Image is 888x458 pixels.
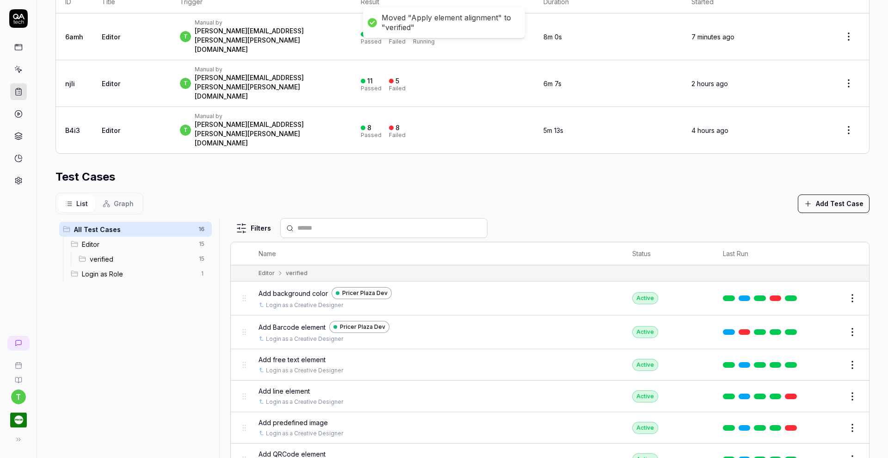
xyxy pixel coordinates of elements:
span: Editor [82,239,193,249]
time: 2 hours ago [691,80,728,88]
th: Name [249,242,623,265]
span: t [180,78,191,89]
button: List [58,195,95,212]
time: 4 hours ago [691,126,728,134]
a: New conversation [7,336,30,351]
div: Drag to reorderEditor15 [67,237,212,251]
div: 11 [367,77,373,85]
div: Editor [259,269,275,277]
a: B4i3 [65,126,80,134]
a: Login as a Creative Designer [266,301,343,309]
span: Add Barcode element [259,322,326,332]
div: 5 [395,77,399,85]
span: All Test Cases [74,225,193,234]
a: Pricer Plaza Dev [332,287,392,299]
a: Editor [102,33,120,41]
span: verified [90,254,193,264]
th: Last Run [714,242,810,265]
span: Add free text element [259,355,326,364]
div: Active [632,390,658,402]
button: t [11,389,26,404]
span: List [76,199,88,208]
span: t [180,125,191,136]
span: 15 [195,238,208,250]
span: Login as Role [82,269,195,279]
a: Documentation [4,369,33,384]
h2: Test Cases [55,169,115,185]
a: Login as a Creative Designer [266,335,343,343]
div: Active [632,326,658,338]
div: Drag to reorderverified15 [75,251,212,266]
div: [PERSON_NAME][EMAIL_ADDRESS][PERSON_NAME][PERSON_NAME][DOMAIN_NAME] [195,26,342,54]
div: Manual by [195,19,342,26]
time: 7 minutes ago [691,33,734,41]
div: Passed [361,132,382,138]
button: Filters [230,219,277,238]
img: Pricer.com Logo [10,412,27,428]
span: 16 [195,224,208,235]
div: Running [413,39,435,44]
a: Editor [102,80,120,88]
div: [PERSON_NAME][EMAIL_ADDRESS][PERSON_NAME][PERSON_NAME][DOMAIN_NAME] [195,120,342,148]
a: 6amh [65,33,83,41]
a: njli [65,80,75,88]
tr: Add line elementLogin as a Creative DesignerActive [231,381,869,412]
div: Passed [361,39,382,44]
tr: Add background colorPricer Plaza DevLogin as a Creative DesignerActive [231,282,869,315]
th: Status [623,242,714,265]
div: Active [632,422,658,434]
div: Manual by [195,113,342,120]
span: Graph [114,199,134,208]
time: 5m 13s [543,126,563,134]
div: verified [286,269,308,277]
div: Active [632,359,658,371]
button: Graph [95,195,141,212]
span: 1 [197,268,208,279]
div: Drag to reorderLogin as Role1 [67,266,212,281]
div: 8 [367,124,371,132]
time: 8m 0s [543,33,562,41]
a: Pricer Plaza Dev [329,321,389,333]
a: Login as a Creative Designer [266,398,343,406]
span: Add line element [259,386,310,396]
tr: Add Barcode elementPricer Plaza DevLogin as a Creative DesignerActive [231,315,869,349]
tr: Add free text elementLogin as a Creative DesignerActive [231,349,869,381]
span: t [180,31,191,42]
div: Active [632,292,658,304]
time: 6m 7s [543,80,561,88]
a: Login as a Creative Designer [266,366,343,375]
button: Pricer.com Logo [4,404,33,430]
a: Editor [102,126,120,134]
div: Failed [389,86,406,91]
div: 8 [395,124,400,132]
button: Add Test Case [798,194,869,213]
div: Passed [361,86,382,91]
a: Book a call with us [4,354,33,369]
span: Add predefined image [259,418,328,427]
span: 15 [195,253,208,264]
span: Pricer Plaza Dev [340,323,385,331]
div: [PERSON_NAME][EMAIL_ADDRESS][PERSON_NAME][PERSON_NAME][DOMAIN_NAME] [195,73,342,101]
tr: Add predefined imageLogin as a Creative DesignerActive [231,412,869,444]
div: Failed [389,132,406,138]
span: Pricer Plaza Dev [342,289,388,297]
div: Moved "Apply element alignment" to "verified" [382,13,516,32]
div: Failed [389,39,406,44]
a: Login as a Creative Designer [266,429,343,438]
div: Manual by [195,66,342,73]
span: Add background color [259,289,328,298]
